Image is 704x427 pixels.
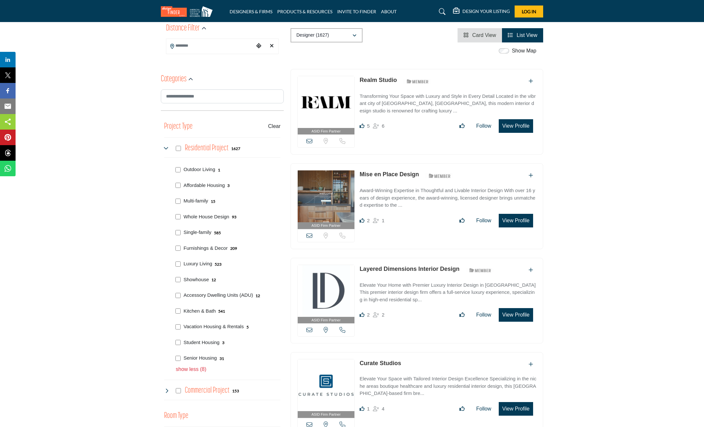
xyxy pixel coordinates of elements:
[360,170,419,179] p: Mise en Place Design
[298,170,354,222] img: Mise en Place Design
[161,89,284,103] input: Search Category
[360,359,401,368] p: Curate Studios
[214,231,221,235] b: 585
[472,120,495,133] button: Follow
[161,6,216,17] img: Site Logo
[184,339,220,346] p: Student Housing: Dorms, on-campus apartments
[222,340,224,345] div: 3 Results For Student Housing
[508,32,537,38] a: View List
[256,293,260,298] div: 12 Results For Accessory Dwelling Units (ADU)
[184,307,216,315] p: Kitchen & Bath: Room remodels and renovations
[360,266,459,272] a: Layered Dimensions Interior Design
[184,182,225,189] p: Affordable Housing: Inexpensive, efficient home spaces
[499,119,533,133] button: View Profile
[360,89,536,115] a: Transforming Your Space with Luxury and Style in Every Detail Located in the vibrant city of [GEO...
[499,402,533,416] button: View Profile
[184,292,253,299] p: Accessory Dwelling Units (ADU): Accessory Dwelling Units (ADU)
[218,168,220,172] b: 1
[176,365,280,373] p: show less (8)
[373,405,384,413] div: Followers
[231,146,240,151] b: 1627
[277,9,332,14] a: PRODUCTS & RESOURCES
[211,198,215,204] div: 15 Results For Multi-family
[184,245,228,252] p: Furnishings & Decor: Furnishings & Decor
[499,214,533,227] button: View Profile
[337,9,376,14] a: INVITE TO FINDER
[298,170,354,229] a: ASID Firm Partner
[515,6,543,17] button: Log In
[164,121,193,133] button: Project Type
[175,261,181,267] input: Select Luxury Living checkbox
[360,375,536,397] p: Elevate Your Space with Tailored Interior Design Excellence Specializing in the niche areas bouti...
[529,362,533,367] a: Add To List
[214,230,221,236] div: 585 Results For Single-family
[175,214,181,219] input: Select Whole House Design checkbox
[360,187,536,209] p: Award-Winning Expertise in Thoughtful and Livable Interior Design With over 16 years of design ex...
[529,78,533,84] a: Add To List
[175,277,181,282] input: Select Showhouse checkbox
[267,39,277,53] div: Clear search location
[466,266,495,274] img: ASID Members Badge Icon
[360,218,364,223] i: Likes
[360,265,459,273] p: Layered Dimensions Interior Design
[232,389,239,393] b: 153
[211,278,216,282] b: 12
[433,6,450,17] a: Search
[472,308,495,321] button: Follow
[166,23,200,34] h2: Distance Filter
[463,32,496,38] a: View Card
[176,388,181,393] input: Select Commercial Project checkbox
[360,312,364,317] i: Likes
[403,77,432,86] img: ASID Members Badge Icon
[462,8,510,14] h5: DESIGN YOUR LISTING
[312,412,341,417] span: ASID Firm Partner
[184,229,211,236] p: Single-family: Private, stand-alone houses
[381,9,397,14] a: ABOUT
[256,294,260,298] b: 12
[246,324,249,330] div: 5 Results For Vacation Housing & Rentals
[222,340,224,345] b: 3
[296,32,329,39] p: Designer (1627)
[175,246,181,251] input: Select Furnishings & Decor checkbox
[367,123,370,129] span: 5
[175,199,181,204] input: Select Multi-family checkbox
[529,267,533,273] a: Add To List
[164,410,188,422] button: Room Type
[175,167,181,172] input: Select Outdoor Living checkbox
[373,311,384,319] div: Followers
[367,312,370,317] span: 2
[215,261,221,267] div: 523 Results For Luxury Living
[499,308,533,322] button: View Profile
[360,282,536,304] p: Elevate Your Home with Premier Luxury Interior Design in [GEOGRAPHIC_DATA] This premier interior ...
[185,385,230,396] h4: Commercial Project: Involve the design, construction, or renovation of spaces used for business p...
[298,265,354,324] a: ASID Firm Partner
[230,9,272,14] a: DESIGNERS & FIRMS
[360,406,364,411] i: Like
[522,9,536,14] span: Log In
[184,260,212,268] p: Luxury Living: Luxury Living
[176,146,181,151] input: Select Residential Project checkbox
[230,246,237,251] b: 209
[529,173,533,178] a: Add To List
[298,359,354,418] a: ASID Firm Partner
[382,406,384,411] span: 4
[298,76,354,128] img: Realm Studio
[517,32,537,38] span: List View
[184,197,208,205] p: Multi-family: Apartments, condos, co-housing
[220,355,224,361] div: 31 Results For Senior Housing
[291,28,363,42] button: Designer (1627)
[360,123,364,128] i: Likes
[367,406,370,411] span: 1
[298,359,354,411] img: Curate Studios
[211,277,216,283] div: 12 Results For Showhouse
[312,223,341,228] span: ASID Firm Partner
[360,371,536,397] a: Elevate Your Space with Tailored Interior Design Excellence Specializing in the niche areas bouti...
[175,308,181,314] input: Select Kitchen & Bath checkbox
[232,214,236,220] div: 93 Results For Whole House Design
[230,245,237,251] div: 209 Results For Furnishings & Decor
[175,324,181,329] input: Select Vacation Housing & Rentals checkbox
[184,354,217,362] p: Senior Housing: Assisted living, nursing facilities
[254,39,264,53] div: Choose your current location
